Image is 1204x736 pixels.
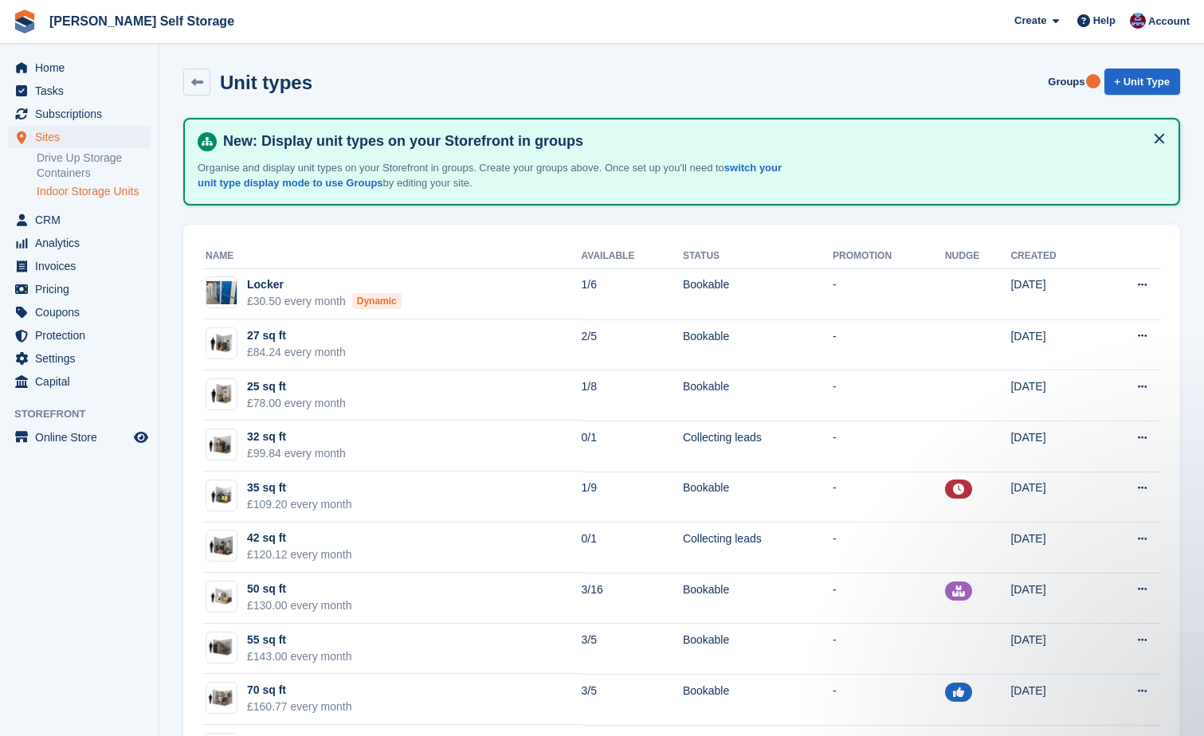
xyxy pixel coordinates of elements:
[1010,573,1097,624] td: [DATE]
[247,276,402,293] div: Locker
[247,546,352,563] div: £120.12 every month
[1010,472,1097,523] td: [DATE]
[582,573,683,624] td: 3/16
[220,72,312,93] h2: Unit types
[8,57,151,79] a: menu
[247,344,346,361] div: £84.24 every month
[833,573,945,624] td: -
[1010,624,1097,675] td: [DATE]
[683,674,833,725] td: Bookable
[683,421,833,472] td: Collecting leads
[206,433,237,456] img: 32-sqft-unit.jpg
[1041,69,1091,95] a: Groups
[13,10,37,33] img: stora-icon-8386f47178a22dfd0bd8f6a31ec36ba5ce8667c1dd55bd0f319d3a0aa187defe.svg
[582,472,683,523] td: 1/9
[247,648,352,665] div: £143.00 every month
[8,209,151,231] a: menu
[582,674,683,725] td: 3/5
[8,255,151,277] a: menu
[8,126,151,148] a: menu
[35,80,131,102] span: Tasks
[8,324,151,346] a: menu
[131,428,151,447] a: Preview store
[247,293,402,310] div: £30.50 every month
[1010,674,1097,725] td: [DATE]
[1010,523,1097,574] td: [DATE]
[1130,13,1146,29] img: Tracy Bailey
[206,534,237,558] img: 40-sqft-unit.jpg
[206,382,237,405] img: 25-sqft-unit.jpg
[206,332,237,355] img: 30-sqft-unit.jpg
[8,232,151,254] a: menu
[35,347,131,370] span: Settings
[833,244,945,269] th: Promotion
[1086,74,1100,88] div: Tooltip anchor
[247,597,352,614] div: £130.00 every month
[833,523,945,574] td: -
[582,370,683,421] td: 1/8
[247,632,352,648] div: 55 sq ft
[1014,13,1046,29] span: Create
[683,624,833,675] td: Bookable
[833,421,945,472] td: -
[247,429,346,445] div: 32 sq ft
[8,370,151,393] a: menu
[8,103,151,125] a: menu
[833,472,945,523] td: -
[582,244,683,269] th: Available
[833,370,945,421] td: -
[1104,69,1180,95] a: + Unit Type
[247,378,346,395] div: 25 sq ft
[247,395,346,412] div: £78.00 every month
[945,244,1011,269] th: Nudge
[582,421,683,472] td: 0/1
[198,160,795,191] p: Organise and display unit types on your Storefront in groups. Create your groups above. Once set ...
[247,699,352,715] div: £160.77 every month
[683,573,833,624] td: Bookable
[1010,244,1097,269] th: Created
[43,8,241,34] a: [PERSON_NAME] Self Storage
[35,255,131,277] span: Invoices
[35,209,131,231] span: CRM
[582,523,683,574] td: 0/1
[833,268,945,319] td: -
[247,327,346,344] div: 27 sq ft
[1010,268,1097,319] td: [DATE]
[247,682,352,699] div: 70 sq ft
[247,581,352,597] div: 50 sq ft
[1010,319,1097,370] td: [DATE]
[35,57,131,79] span: Home
[352,293,402,309] div: Dynamic
[35,232,131,254] span: Analytics
[683,268,833,319] td: Bookable
[35,370,131,393] span: Capital
[683,523,833,574] td: Collecting leads
[35,301,131,323] span: Coupons
[683,319,833,370] td: Bookable
[8,80,151,102] a: menu
[206,484,237,507] img: 35-sqft-unit.jpg
[37,184,151,199] a: Indoor Storage Units
[247,530,352,546] div: 42 sq ft
[833,319,945,370] td: -
[206,687,237,710] img: 64-sqft-unit.jpg
[582,624,683,675] td: 3/5
[1010,421,1097,472] td: [DATE]
[582,268,683,319] td: 1/6
[247,496,352,513] div: £109.20 every month
[8,426,151,448] a: menu
[35,278,131,300] span: Pricing
[1148,14,1190,29] span: Account
[14,406,159,422] span: Storefront
[8,347,151,370] a: menu
[217,132,1166,151] h4: New: Display unit types on your Storefront in groups
[206,281,237,304] img: lockers%20closed.JPEG
[35,426,131,448] span: Online Store
[247,480,352,496] div: 35 sq ft
[37,151,151,181] a: Drive Up Storage Containers
[833,624,945,675] td: -
[206,636,237,659] img: 60-sqft-unit.jpg
[206,585,237,609] img: 50-sqft-unit.jpg
[35,126,131,148] span: Sites
[683,472,833,523] td: Bookable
